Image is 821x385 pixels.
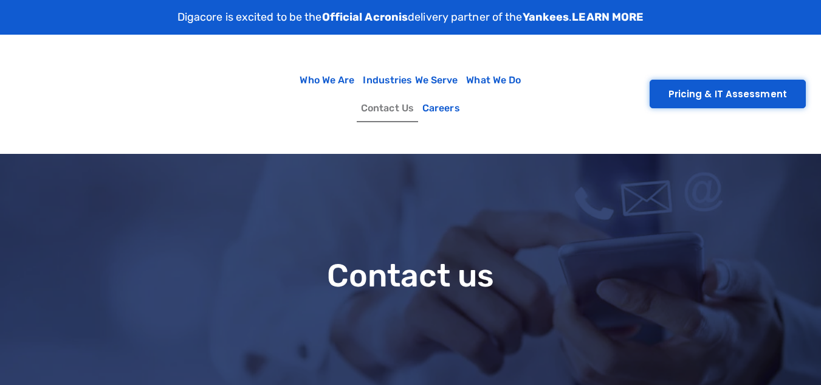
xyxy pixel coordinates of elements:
a: What We Do [462,66,525,94]
p: Digacore is excited to be the delivery partner of the . [177,9,644,26]
a: Contact Us [357,94,418,122]
nav: Menu [279,66,543,122]
h1: Contact us [22,258,800,293]
a: LEARN MORE [572,10,644,24]
a: Pricing & IT Assessment [650,80,806,108]
a: Who We Are [295,66,359,94]
strong: Official Acronis [322,10,408,24]
a: Careers [418,94,464,122]
strong: Yankees [523,10,569,24]
a: Industries We Serve [359,66,462,94]
span: Pricing & IT Assessment [668,89,787,99]
img: Digacore Logo [21,41,273,147]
